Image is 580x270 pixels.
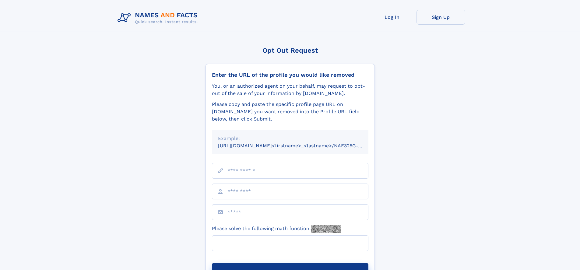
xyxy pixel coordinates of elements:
[417,10,465,25] a: Sign Up
[212,101,368,123] div: Please copy and paste the specific profile page URL on [DOMAIN_NAME] you want removed into the Pr...
[218,135,362,142] div: Example:
[212,82,368,97] div: You, or an authorized agent on your behalf, may request to opt-out of the sale of your informatio...
[368,10,417,25] a: Log In
[206,47,375,54] div: Opt Out Request
[212,225,341,233] label: Please solve the following math function:
[212,72,368,78] div: Enter the URL of the profile you would like removed
[115,10,203,26] img: Logo Names and Facts
[218,143,380,149] small: [URL][DOMAIN_NAME]<firstname>_<lastname>/NAF325G-xxxxxxxx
